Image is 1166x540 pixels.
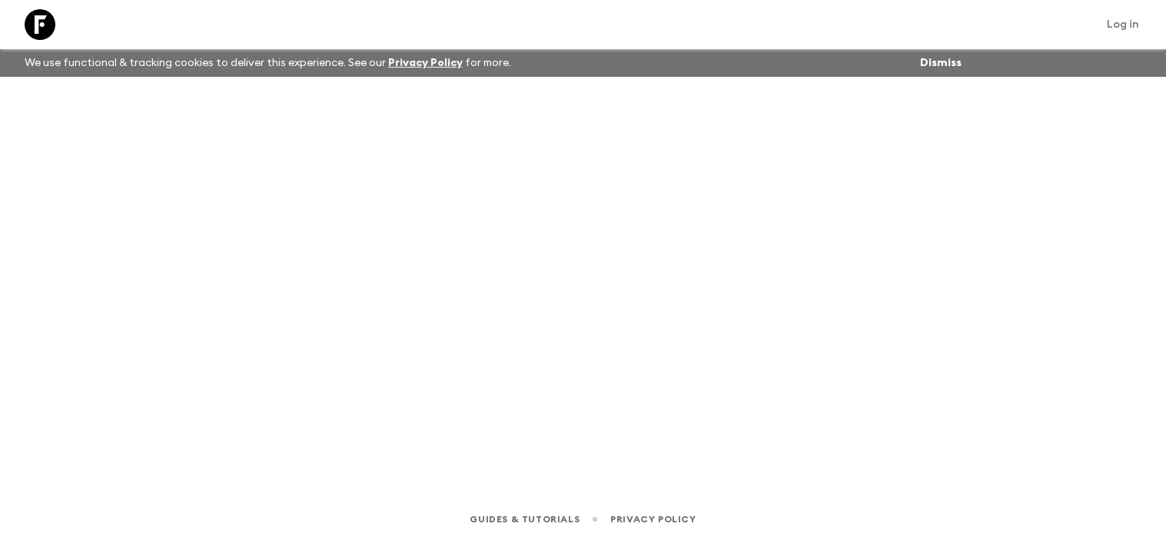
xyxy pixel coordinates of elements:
a: Guides & Tutorials [470,511,580,528]
p: We use functional & tracking cookies to deliver this experience. See our for more. [18,49,517,77]
a: Log in [1098,14,1148,35]
button: Dismiss [916,52,965,74]
a: Privacy Policy [388,58,463,68]
a: Privacy Policy [610,511,696,528]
